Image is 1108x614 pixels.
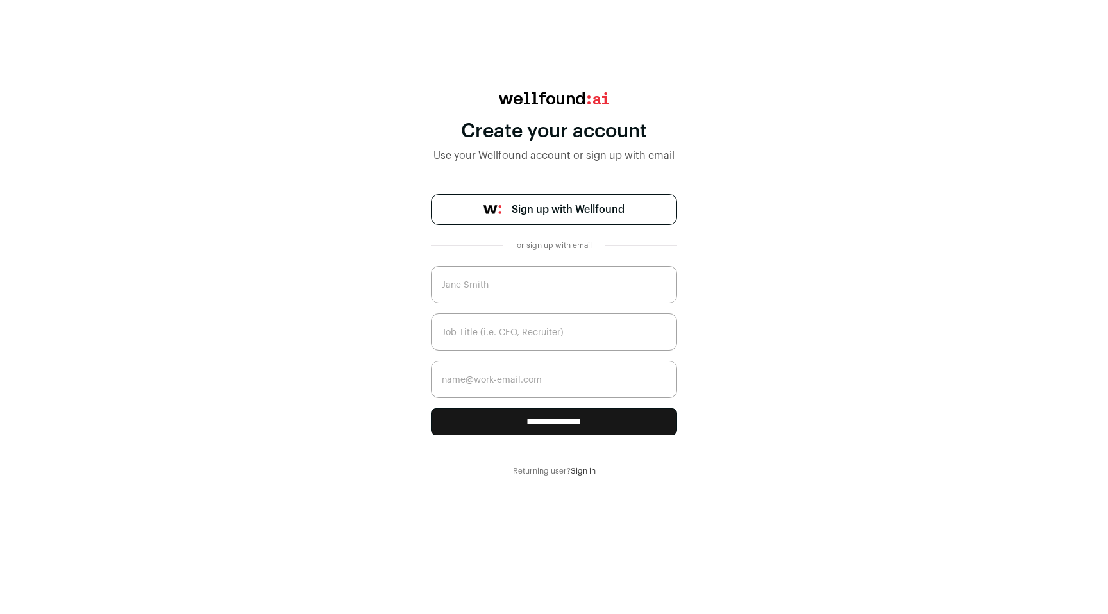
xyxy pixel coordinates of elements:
span: Sign up with Wellfound [512,202,625,217]
input: Job Title (i.e. CEO, Recruiter) [431,313,677,351]
img: wellfound:ai [499,92,609,104]
input: name@work-email.com [431,361,677,398]
div: or sign up with email [513,240,595,251]
input: Jane Smith [431,266,677,303]
img: wellfound-symbol-flush-black-fb3c872781a75f747ccb3a119075da62bfe97bd399995f84a933054e44a575c4.png [483,205,501,214]
div: Create your account [431,120,677,143]
div: Returning user? [431,466,677,476]
div: Use your Wellfound account or sign up with email [431,148,677,163]
a: Sign up with Wellfound [431,194,677,225]
a: Sign in [571,467,596,475]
